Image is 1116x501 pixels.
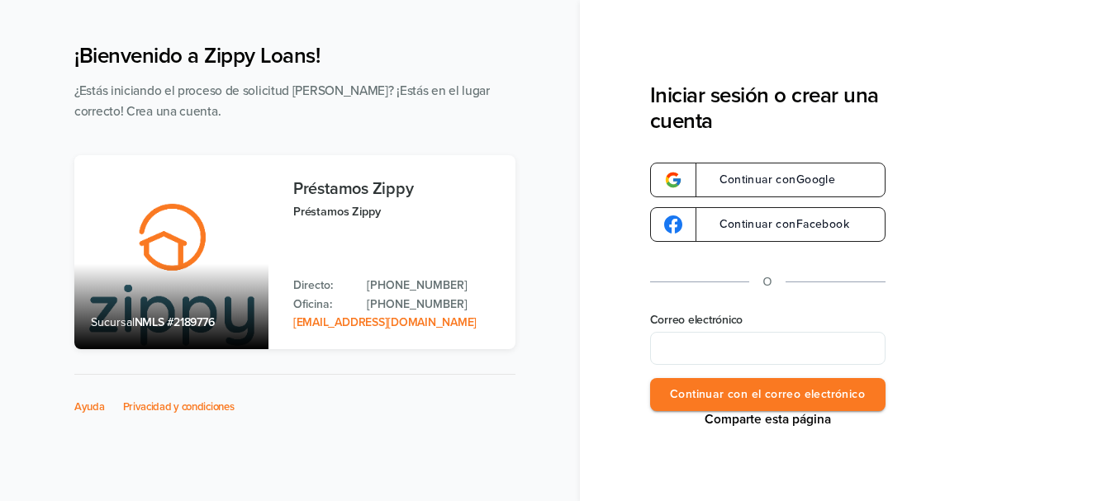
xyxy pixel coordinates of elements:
[650,378,886,412] button: Continuar con el correo electrónico
[762,275,772,288] font: O
[367,297,468,311] font: [PHONE_NUMBER]
[705,412,831,427] font: Comparte esta página
[135,315,215,329] font: NMLS #2189776
[650,163,886,197] a: logotipo de GoogleContinuar conGoogle
[719,173,796,187] font: Continuar con
[293,179,414,199] font: Préstamos Zippy
[91,315,135,329] font: Sucursal
[650,313,743,327] font: Correo electrónico
[650,83,879,134] font: Iniciar sesión o crear una cuenta
[796,217,849,231] font: Facebook
[670,387,865,401] font: Continuar con el correo electrónico
[796,173,835,187] font: Google
[719,217,796,231] font: Continuar con
[293,297,332,311] font: Oficina:
[650,207,886,242] a: logotipo de GoogleContinuar conFacebook
[700,411,836,428] button: Comparte esta página
[367,276,499,295] a: Teléfono directo: 512-975-2947
[74,83,490,119] font: ¿Estás iniciando el proceso de solicitud [PERSON_NAME]? ¡Estás en el lugar correcto! Crea una cue...
[123,400,235,414] a: Privacidad y condiciones
[74,43,320,69] font: ¡Bienvenido a Zippy Loans!
[293,315,477,329] font: [EMAIL_ADDRESS][DOMAIN_NAME]
[74,400,105,414] a: Ayuda
[293,278,333,292] font: Directo:
[650,332,886,365] input: Dirección de correo electrónico
[664,171,682,189] img: logotipo de Google
[664,215,682,234] img: logotipo de Google
[367,295,499,314] a: Teléfono de la oficina: 512-975-2947
[367,278,468,292] font: [PHONE_NUMBER]
[293,205,381,219] font: Préstamos Zippy
[293,315,477,329] a: Dirección de correo electrónico: zippyguide@zippymh.com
